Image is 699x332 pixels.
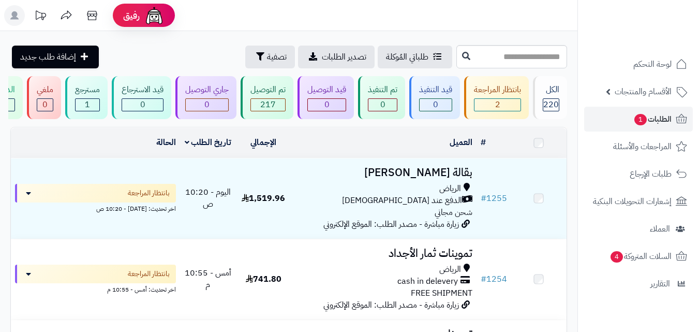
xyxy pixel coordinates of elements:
[267,51,287,63] span: تصفية
[123,9,140,22] span: رفيق
[584,52,693,77] a: لوحة التحكم
[450,136,472,149] a: العميل
[298,46,375,68] a: تصدير الطلبات
[495,98,500,111] span: 2
[323,218,459,230] span: زيارة مباشرة - مصدر الطلب: الموقع الإلكتروني
[613,139,672,154] span: المراجعات والأسئلة
[435,206,472,219] span: شحن مجاني
[633,57,672,71] span: لوحة التحكم
[260,98,276,111] span: 217
[368,99,397,111] div: 0
[37,99,53,111] div: 0
[407,76,462,119] a: قيد التنفيذ 0
[322,51,366,63] span: تصدير الطلبات
[630,167,672,181] span: طلبات الإرجاع
[584,162,693,186] a: طلبات الإرجاع
[25,76,63,119] a: ملغي 0
[584,134,693,159] a: المراجعات والأسئلة
[295,76,356,119] a: قيد التوصيل 0
[144,5,165,26] img: ai-face.png
[185,136,232,149] a: تاريخ الطلب
[481,136,486,149] a: #
[63,76,110,119] a: مسترجع 1
[242,192,285,205] span: 1,519.96
[584,216,693,241] a: العملاء
[474,84,521,96] div: بانتظار المراجعة
[543,84,559,96] div: الكل
[584,189,693,214] a: إشعارات التحويلات البنكية
[251,99,285,111] div: 217
[76,99,99,111] div: 1
[543,98,559,111] span: 220
[342,195,462,207] span: الدفع عند [DEMOGRAPHIC_DATA]
[239,76,295,119] a: تم التوصيل 217
[609,249,672,264] span: السلات المتروكة
[185,267,231,291] span: أمس - 10:55 م
[173,76,239,119] a: جاري التوصيل 0
[481,273,486,285] span: #
[433,98,438,111] span: 0
[481,192,486,205] span: #
[15,203,176,213] div: اخر تحديث: [DATE] - 10:20 ص
[650,277,670,291] span: التقارير
[204,98,210,111] span: 0
[633,112,672,126] span: الطلبات
[37,84,53,96] div: ملغي
[122,84,163,96] div: قيد الاسترجاع
[584,107,693,132] a: الطلبات1
[380,98,385,111] span: 0
[250,84,286,96] div: تم التوصيل
[439,183,461,195] span: الرياض
[295,248,472,259] h3: تموينات ثمار الأجداد
[15,283,176,294] div: اخر تحديث: أمس - 10:55 م
[185,84,229,96] div: جاري التوصيل
[634,114,647,125] span: 1
[185,186,231,210] span: اليوم - 10:20 ص
[245,46,295,68] button: تصفية
[650,222,670,236] span: العملاء
[439,264,461,276] span: الرياض
[27,5,53,28] a: تحديثات المنصة
[128,269,170,279] span: بانتظار المراجعة
[531,76,569,119] a: الكل220
[156,136,176,149] a: الحالة
[462,76,531,119] a: بانتظار المراجعة 2
[295,167,472,179] h3: بقالة [PERSON_NAME]
[584,244,693,269] a: السلات المتروكة4
[128,188,170,198] span: بانتظار المراجعة
[75,84,100,96] div: مسترجع
[368,84,397,96] div: تم التنفيذ
[615,84,672,99] span: الأقسام والمنتجات
[419,84,452,96] div: قيد التنفيذ
[611,251,623,263] span: 4
[323,299,459,311] span: زيارة مباشرة - مصدر الطلب: الموقع الإلكتروني
[386,51,428,63] span: طلباتي المُوكلة
[308,99,346,111] div: 0
[356,76,407,119] a: تم التنفيذ 0
[584,271,693,296] a: التقارير
[397,276,458,287] span: cash in delevery
[474,99,520,111] div: 2
[481,192,507,205] a: #1255
[593,194,672,209] span: إشعارات التحويلات البنكية
[110,76,173,119] a: قيد الاسترجاع 0
[420,99,452,111] div: 0
[12,46,99,68] a: إضافة طلب جديد
[324,98,330,111] span: 0
[42,98,48,111] span: 0
[481,273,507,285] a: #1254
[186,99,228,111] div: 0
[246,273,281,285] span: 741.80
[85,98,90,111] span: 1
[378,46,452,68] a: طلباتي المُوكلة
[411,287,472,299] span: FREE SHIPMENT
[250,136,276,149] a: الإجمالي
[20,51,76,63] span: إضافة طلب جديد
[307,84,346,96] div: قيد التوصيل
[140,98,145,111] span: 0
[122,99,163,111] div: 0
